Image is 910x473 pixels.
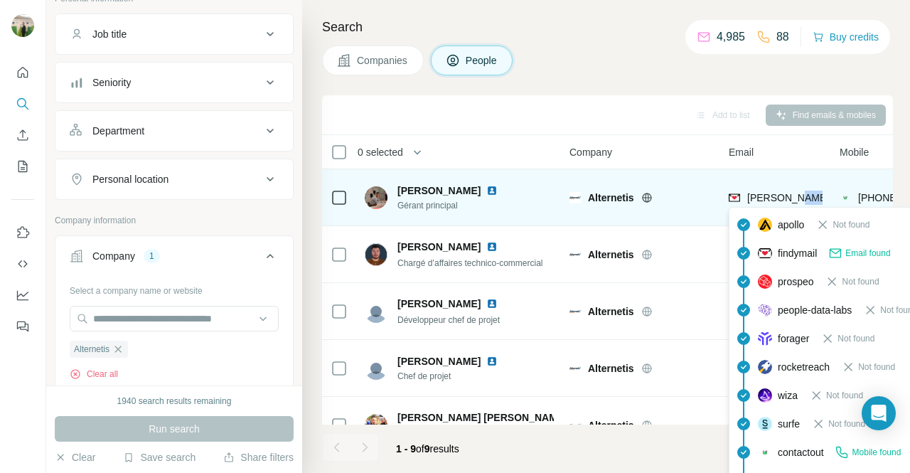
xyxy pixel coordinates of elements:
[852,446,901,459] span: Mobile found
[92,172,168,186] div: Personal location
[11,282,34,308] button: Dashboard
[758,218,772,232] img: provider apollo logo
[486,356,498,367] img: LinkedIn logo
[11,122,34,148] button: Enrich CSV
[144,250,160,262] div: 1
[778,275,814,289] span: prospeo
[569,363,581,374] img: Logo of Alternetis
[55,65,293,100] button: Seniority
[397,410,567,425] span: [PERSON_NAME] [PERSON_NAME]
[758,417,772,431] img: provider surfe logo
[416,443,424,455] span: of
[55,239,293,279] button: Company1
[466,53,498,68] span: People
[55,162,293,196] button: Personal location
[70,279,279,297] div: Select a company name or website
[11,14,34,37] img: Avatar
[776,28,789,46] p: 88
[588,418,634,432] span: Alternetis
[424,443,430,455] span: 9
[778,360,830,374] span: rocketreach
[11,314,34,339] button: Feedback
[588,304,634,319] span: Alternetis
[486,241,498,253] img: LinkedIn logo
[758,275,772,289] img: provider prospeo logo
[778,445,824,459] span: contactout
[397,184,481,198] span: [PERSON_NAME]
[858,361,895,373] span: Not found
[778,246,817,260] span: findymail
[588,248,634,262] span: Alternetis
[70,368,118,381] button: Clear all
[11,154,34,179] button: My lists
[92,75,131,90] div: Seniority
[778,303,852,317] span: people-data-labs
[845,247,890,260] span: Email found
[365,300,387,323] img: Avatar
[397,370,515,383] span: Chef de projet
[397,199,515,212] span: Gérant principal
[828,418,865,430] span: Not found
[11,251,34,277] button: Use Surfe API
[365,243,387,266] img: Avatar
[588,191,634,205] span: Alternetis
[758,246,772,260] img: provider findymail logo
[92,27,127,41] div: Job title
[758,360,772,374] img: provider rocketreach logo
[778,388,798,403] span: wiza
[758,304,772,317] img: provider people-data-labs logo
[397,354,481,368] span: [PERSON_NAME]
[862,396,896,430] div: Open Intercom Messenger
[365,357,387,380] img: Avatar
[55,17,293,51] button: Job title
[486,298,498,309] img: LinkedIn logo
[396,443,416,455] span: 1 - 9
[833,218,869,231] span: Not found
[569,306,581,317] img: Logo of Alternetis
[365,414,387,437] img: Avatar
[758,331,772,346] img: provider forager logo
[569,420,581,431] img: Logo of Alternetis
[758,388,772,403] img: provider wiza logo
[11,91,34,117] button: Search
[397,240,481,254] span: [PERSON_NAME]
[778,417,800,431] span: surfe
[569,192,581,203] img: Logo of Alternetis
[486,185,498,196] img: LinkedIn logo
[840,191,851,205] img: provider contactout logo
[397,315,500,325] span: Développeur chef de projet
[840,145,869,159] span: Mobile
[588,361,634,376] span: Alternetis
[117,395,232,408] div: 1940 search results remaining
[55,114,293,148] button: Department
[397,297,481,311] span: [PERSON_NAME]
[11,220,34,245] button: Use Surfe on LinkedIn
[223,450,294,464] button: Share filters
[358,145,403,159] span: 0 selected
[729,191,740,205] img: provider findymail logo
[569,145,612,159] span: Company
[842,275,879,288] span: Not found
[813,27,879,47] button: Buy credits
[778,331,809,346] span: forager
[397,258,543,268] span: Chargé d’affaires technico-commercial
[396,443,459,455] span: results
[826,389,863,402] span: Not found
[717,28,745,46] p: 4,985
[322,17,893,37] h4: Search
[55,450,95,464] button: Clear
[365,186,387,209] img: Avatar
[11,60,34,85] button: Quick start
[837,332,874,345] span: Not found
[92,124,144,138] div: Department
[778,218,804,232] span: apollo
[569,249,581,260] img: Logo of Alternetis
[357,53,409,68] span: Companies
[758,449,772,456] img: provider contactout logo
[55,214,294,227] p: Company information
[123,450,196,464] button: Save search
[92,249,135,263] div: Company
[74,343,109,356] span: Alternetis
[729,145,754,159] span: Email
